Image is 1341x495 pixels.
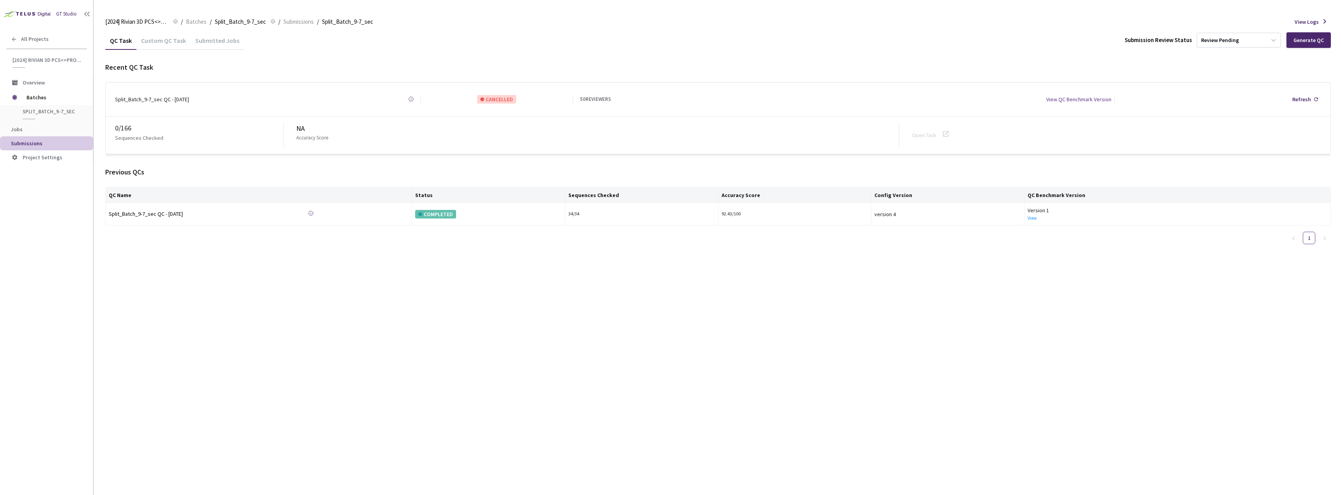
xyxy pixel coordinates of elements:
[283,17,314,26] span: Submissions
[412,187,565,203] th: Status
[1292,95,1311,104] div: Refresh
[282,17,315,26] a: Submissions
[1293,37,1324,43] div: Generate QC
[1125,35,1192,45] div: Submission Review Status
[718,187,872,203] th: Accuracy Score
[109,210,218,218] div: Split_Batch_9-7_sec QC - [DATE]
[215,17,266,26] span: Split_Batch_9-7_sec
[415,210,456,218] div: COMPLETED
[317,17,319,26] li: /
[1028,206,1327,215] div: Version 1
[874,210,1021,218] div: version 4
[186,17,207,26] span: Batches
[11,140,42,147] span: Submissions
[477,95,516,104] div: CANCELLED
[23,79,45,86] span: Overview
[56,10,77,18] div: GT Studio
[105,17,168,26] span: [2024] Rivian 3D PCS<>Production
[106,187,412,203] th: QC Name
[565,187,718,203] th: Sequences Checked
[1318,232,1331,244] button: right
[1028,215,1037,221] a: View
[1322,236,1327,241] span: right
[23,108,80,115] span: Split_Batch_9-7_sec
[21,36,49,42] span: All Projects
[136,37,191,50] div: Custom QC Task
[184,17,208,26] a: Batches
[1287,232,1300,244] li: Previous Page
[568,210,715,218] div: 34 / 34
[105,62,1331,73] div: Recent QC Task
[722,210,868,218] div: 92.43/100
[296,123,899,134] div: NA
[580,95,611,103] div: 50 REVIEWERS
[1295,18,1319,26] span: View Logs
[1024,187,1331,203] th: QC Benchmark Version
[278,17,280,26] li: /
[322,17,373,26] span: Split_Batch_9-7_sec
[12,57,82,63] span: [2024] Rivian 3D PCS<>Production
[1287,232,1300,244] button: left
[115,95,189,104] div: Split_Batch_9-7_sec QC - [DATE]
[296,134,328,142] p: Accuracy Score
[1201,37,1239,44] div: Review Pending
[27,90,80,105] span: Batches
[115,123,283,134] div: 0 / 166
[1291,236,1296,241] span: left
[1303,232,1315,244] a: 1
[23,154,62,161] span: Project Settings
[105,37,136,50] div: QC Task
[871,187,1024,203] th: Config Version
[105,167,1331,178] div: Previous QCs
[109,210,218,218] a: Split_Batch_9-7_sec QC - [DATE]
[1318,232,1331,244] li: Next Page
[115,134,163,142] p: Sequences Checked
[1303,232,1315,244] li: 1
[11,126,23,133] span: Jobs
[191,37,244,50] div: Submitted Jobs
[210,17,212,26] li: /
[1046,95,1111,104] div: View QC Benchmark Version
[181,17,183,26] li: /
[912,132,936,139] a: Open Task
